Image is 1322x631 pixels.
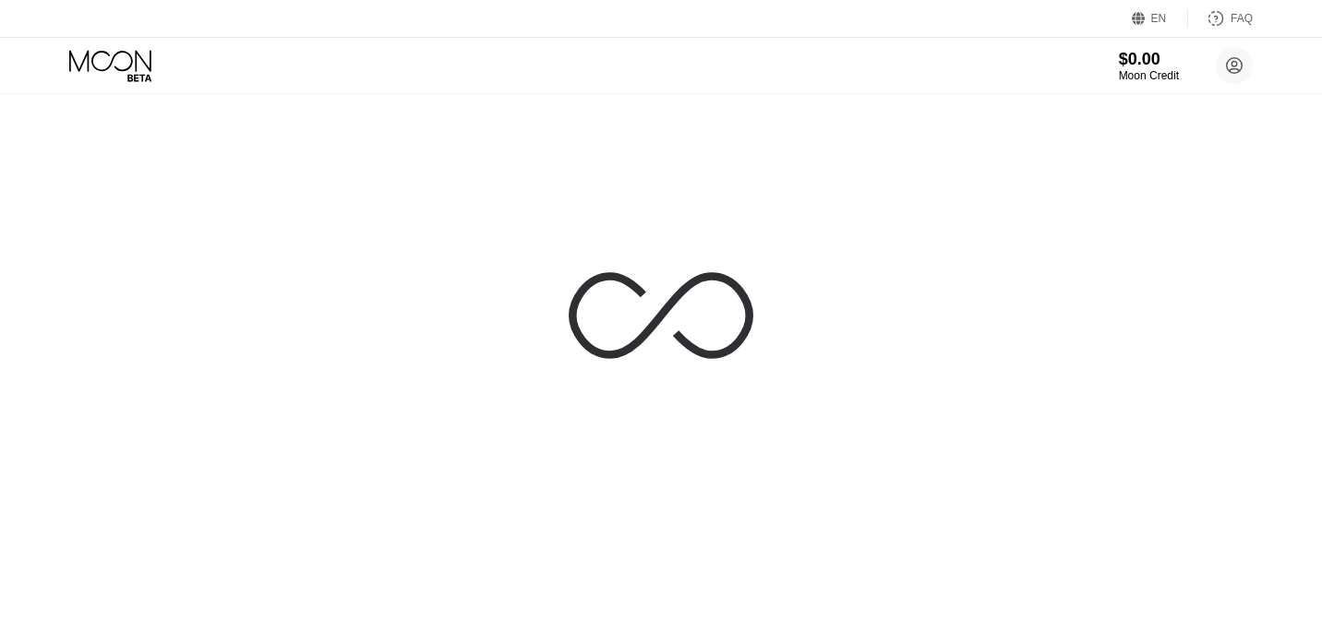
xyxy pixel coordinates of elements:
[1119,50,1179,82] div: $0.00Moon Credit
[1132,9,1188,28] div: EN
[1119,69,1179,82] div: Moon Credit
[1231,12,1253,25] div: FAQ
[1119,50,1179,69] div: $0.00
[1188,9,1253,28] div: FAQ
[1151,12,1167,25] div: EN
